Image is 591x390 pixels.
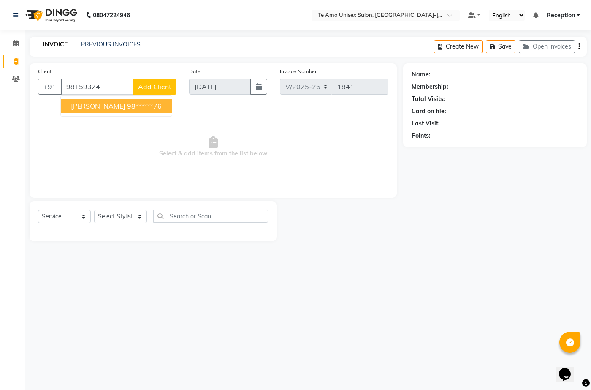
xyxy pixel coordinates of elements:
[153,210,268,223] input: Search or Scan
[556,356,583,382] iframe: chat widget
[38,105,388,189] span: Select & add items from the list below
[81,41,141,48] a: PREVIOUS INVOICES
[412,95,445,104] div: Total Visits:
[61,79,133,95] input: Search by Name/Mobile/Email/Code
[486,40,515,53] button: Save
[519,40,575,53] button: Open Invoices
[280,68,317,75] label: Invoice Number
[412,119,440,128] div: Last Visit:
[412,70,431,79] div: Name:
[412,82,448,91] div: Membership:
[133,79,176,95] button: Add Client
[138,82,171,91] span: Add Client
[547,11,575,20] span: Reception
[412,131,431,140] div: Points:
[189,68,201,75] label: Date
[38,79,62,95] button: +91
[71,102,125,110] span: [PERSON_NAME]
[40,37,71,52] a: INVOICE
[434,40,483,53] button: Create New
[93,3,130,27] b: 08047224946
[38,68,52,75] label: Client
[412,107,446,116] div: Card on file:
[22,3,79,27] img: logo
